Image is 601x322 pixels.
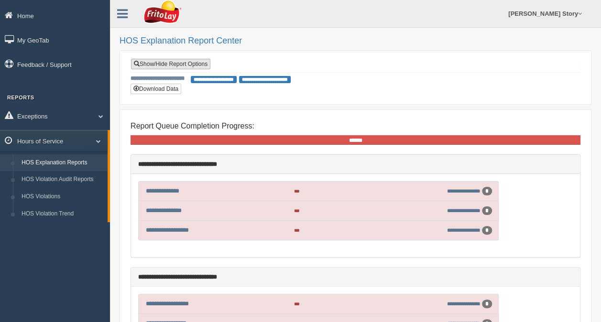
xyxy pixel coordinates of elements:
[131,84,181,94] button: Download Data
[17,205,108,223] a: HOS Violation Trend
[131,122,580,130] h4: Report Queue Completion Progress:
[120,36,591,46] h2: HOS Explanation Report Center
[17,188,108,205] a: HOS Violations
[131,59,210,69] a: Show/Hide Report Options
[17,171,108,188] a: HOS Violation Audit Reports
[17,154,108,172] a: HOS Explanation Reports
